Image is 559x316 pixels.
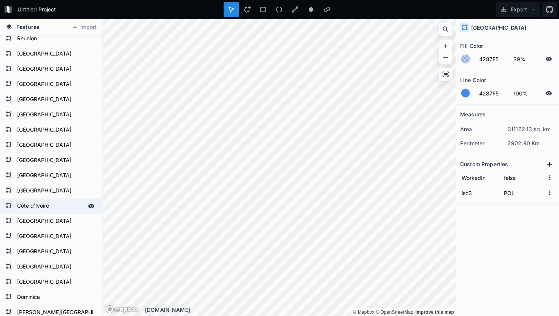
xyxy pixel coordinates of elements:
[460,125,508,133] dt: area
[415,310,454,315] a: Map feedback
[460,74,486,86] h2: Line Color
[145,306,456,314] div: [DOMAIN_NAME]
[496,2,540,17] button: Export
[502,187,545,198] input: Empty
[508,125,555,133] dd: 311162.13 sq. km
[16,23,40,31] span: Features
[376,310,413,315] a: OpenStreetMap
[460,139,508,147] dt: perimeter
[353,310,374,315] a: Mapbox
[502,172,545,183] input: Empty
[460,108,486,120] h2: Measures
[508,139,555,147] dd: 2902.90 Km
[460,187,499,198] input: Name
[68,21,100,33] button: Import
[471,24,526,32] h4: [GEOGRAPHIC_DATA]
[460,158,508,170] h2: Custom Properties
[460,40,483,52] h2: Fill Color
[105,305,139,314] a: Mapbox logo
[460,172,499,183] input: Name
